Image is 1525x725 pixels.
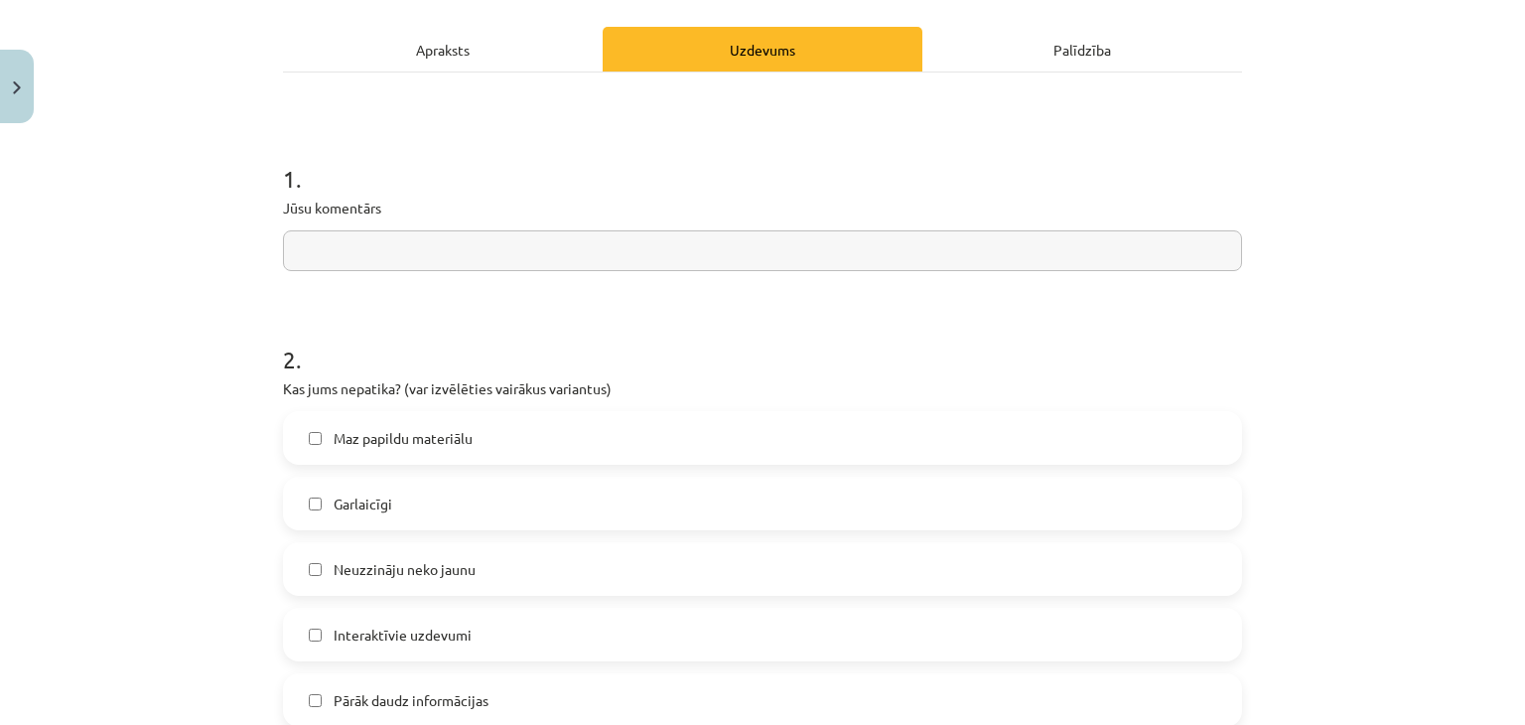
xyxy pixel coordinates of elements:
input: Garlaicīgi [309,498,322,510]
span: Garlaicīgi [334,494,392,514]
span: Interaktīvie uzdevumi [334,625,472,646]
input: Pārāk daudz informācijas [309,694,322,707]
div: Apraksts [283,27,603,72]
p: Kas jums nepatika? (var izvēlēties vairākus variantus) [283,378,1242,399]
span: Neuzzināju neko jaunu [334,559,476,580]
span: Pārāk daudz informācijas [334,690,488,711]
input: Interaktīvie uzdevumi [309,629,322,642]
div: Uzdevums [603,27,922,72]
span: Maz papildu materiālu [334,428,473,449]
input: Neuzzināju neko jaunu [309,563,322,576]
img: icon-close-lesson-0947bae3869378f0d4975bcd49f059093ad1ed9edebbc8119c70593378902aed.svg [13,81,21,94]
h1: 2 . [283,311,1242,372]
input: Maz papildu materiālu [309,432,322,445]
p: Jūsu komentārs [283,198,1242,218]
div: Palīdzība [922,27,1242,72]
h1: 1 . [283,130,1242,192]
